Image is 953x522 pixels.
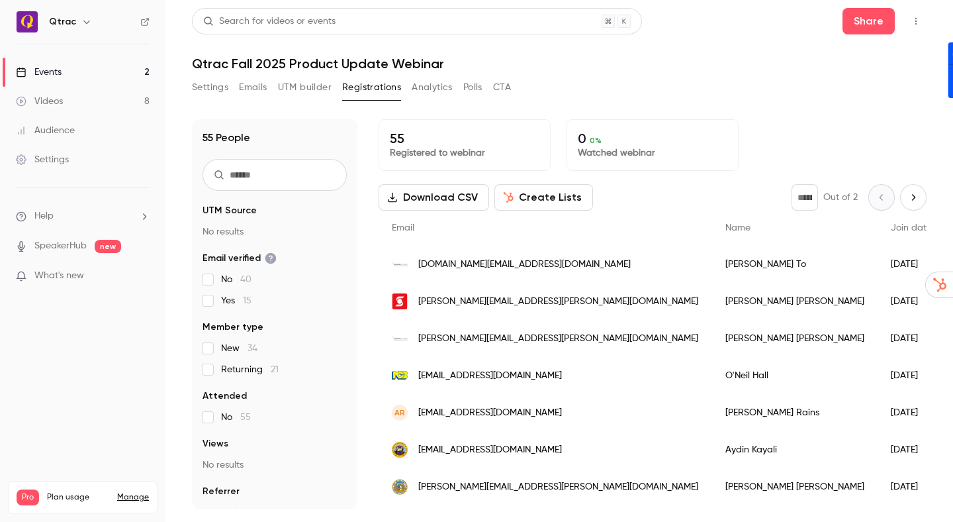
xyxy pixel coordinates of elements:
[578,130,727,146] p: 0
[16,95,63,108] div: Videos
[203,390,247,403] span: Attended
[493,77,511,98] button: CTA
[16,66,62,79] div: Events
[392,479,408,495] img: lo.mo.gov
[891,223,932,233] span: Join date
[418,332,698,346] span: [PERSON_NAME][EMAIL_ADDRESS][PERSON_NAME][DOMAIN_NAME]
[203,15,336,28] div: Search for videos or events
[392,442,408,458] img: sfgov.org
[16,209,150,223] li: help-dropdown-opener
[390,130,539,146] p: 55
[221,342,257,355] span: New
[578,146,727,160] p: Watched webinar
[47,492,109,503] span: Plan usage
[712,357,878,394] div: O'Neil Hall
[34,269,84,283] span: What's new
[878,468,945,505] div: [DATE]
[418,406,562,420] span: [EMAIL_ADDRESS][DOMAIN_NAME]
[95,240,121,253] span: new
[248,344,257,353] span: 34
[203,458,347,472] p: No results
[34,209,54,223] span: Help
[463,77,482,98] button: Polls
[392,223,414,233] span: Email
[823,191,858,204] p: Out of 2
[412,77,453,98] button: Analytics
[878,283,945,320] div: [DATE]
[590,136,602,145] span: 0 %
[878,246,945,283] div: [DATE]
[221,273,251,286] span: No
[379,184,489,211] button: Download CSV
[278,77,332,98] button: UTM builder
[878,320,945,357] div: [DATE]
[418,295,698,309] span: [PERSON_NAME][EMAIL_ADDRESS][PERSON_NAME][DOMAIN_NAME]
[16,153,69,166] div: Settings
[203,130,250,146] h1: 55 People
[392,293,408,309] img: scotiabank.com
[243,296,251,305] span: 15
[712,320,878,357] div: [PERSON_NAME] [PERSON_NAME]
[418,369,562,383] span: [EMAIL_ADDRESS][DOMAIN_NAME]
[878,394,945,431] div: [DATE]
[221,411,251,424] span: No
[418,480,698,494] span: [PERSON_NAME][EMAIL_ADDRESS][PERSON_NAME][DOMAIN_NAME]
[203,506,347,519] p: No results
[203,225,347,238] p: No results
[271,365,279,374] span: 21
[203,252,277,265] span: Email verified
[203,485,240,498] span: Referrer
[203,204,347,519] section: facet-groups
[878,431,945,468] div: [DATE]
[16,124,75,137] div: Audience
[192,77,228,98] button: Settings
[34,239,87,253] a: SpeakerHub
[203,437,228,450] span: Views
[203,204,257,217] span: UTM Source
[394,407,405,419] span: AR
[342,77,401,98] button: Registrations
[725,223,750,233] span: Name
[418,258,631,272] span: [DOMAIN_NAME][EMAIL_ADDRESS][DOMAIN_NAME]
[203,321,263,334] span: Member type
[494,184,593,211] button: Create Lists
[134,270,150,282] iframe: Noticeable Trigger
[392,256,408,272] img: scchousingauthority.org
[239,77,267,98] button: Emails
[878,357,945,394] div: [DATE]
[900,184,927,211] button: Next page
[117,492,149,503] a: Manage
[712,394,878,431] div: [PERSON_NAME] Rains
[712,283,878,320] div: [PERSON_NAME] [PERSON_NAME]
[418,443,562,457] span: [EMAIL_ADDRESS][DOMAIN_NAME]
[221,363,279,376] span: Returning
[221,294,251,307] span: Yes
[842,8,895,34] button: Share
[192,56,927,72] h1: Qtrac Fall 2025 Product Update Webinar
[712,431,878,468] div: Aydin Kayali
[390,146,539,160] p: Registered to webinar
[240,413,251,422] span: 55
[240,275,251,284] span: 40
[712,246,878,283] div: [PERSON_NAME] To
[17,490,39,505] span: Pro
[17,11,38,32] img: Qtrac
[712,468,878,505] div: [PERSON_NAME] [PERSON_NAME]
[392,368,408,384] img: jncb.com
[49,15,76,28] h6: Qtrac
[392,331,408,346] img: scchousingauthority.org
